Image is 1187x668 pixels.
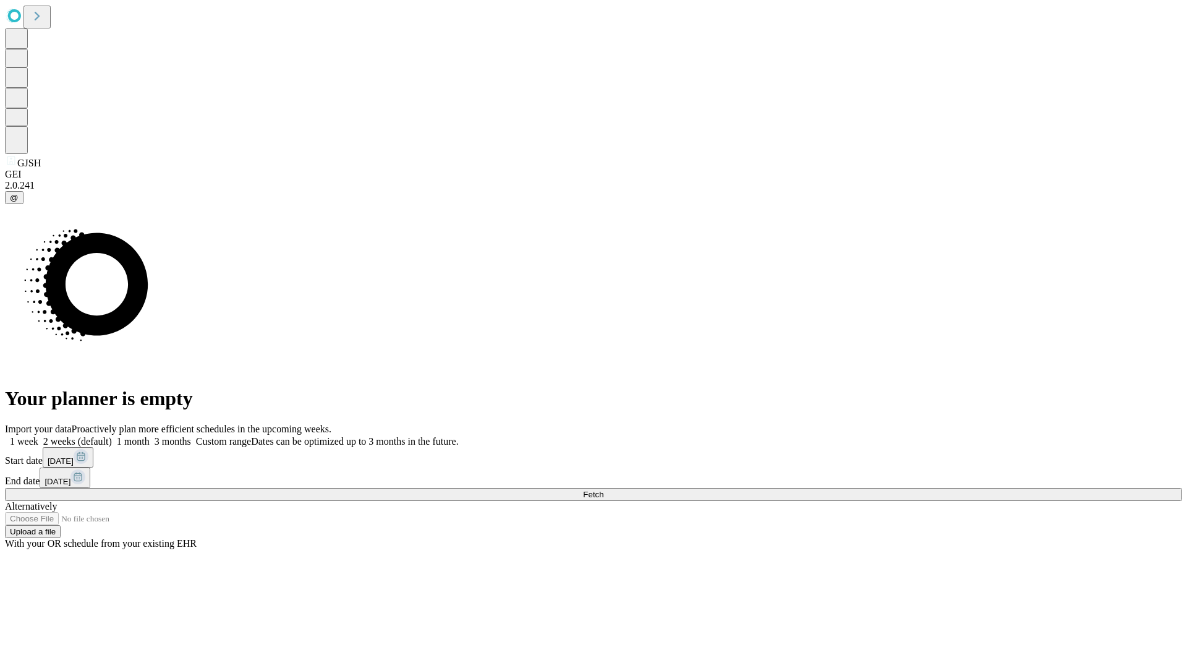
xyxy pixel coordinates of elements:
div: Start date [5,447,1182,468]
div: GEI [5,169,1182,180]
button: Upload a file [5,525,61,538]
span: With your OR schedule from your existing EHR [5,538,197,549]
button: [DATE] [40,468,90,488]
span: Alternatively [5,501,57,512]
span: @ [10,193,19,202]
span: 1 month [117,436,150,447]
button: [DATE] [43,447,93,468]
button: @ [5,191,23,204]
span: [DATE] [45,477,70,486]
button: Fetch [5,488,1182,501]
span: Dates can be optimized up to 3 months in the future. [251,436,458,447]
span: 1 week [10,436,38,447]
span: Import your data [5,424,72,434]
span: Proactively plan more efficient schedules in the upcoming weeks. [72,424,331,434]
div: End date [5,468,1182,488]
span: Custom range [196,436,251,447]
h1: Your planner is empty [5,387,1182,410]
div: 2.0.241 [5,180,1182,191]
span: 2 weeks (default) [43,436,112,447]
span: GJSH [17,158,41,168]
span: Fetch [583,490,603,499]
span: 3 months [155,436,191,447]
span: [DATE] [48,456,74,466]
